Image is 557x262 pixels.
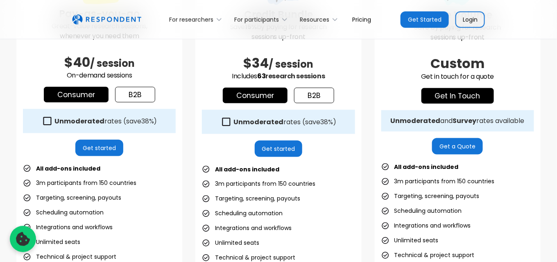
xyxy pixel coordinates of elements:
[294,88,334,103] a: b2b
[257,71,265,81] span: 63
[233,118,336,126] div: rates (save )
[23,237,80,248] li: Unlimited seats
[23,222,113,233] li: Integrations and workflows
[430,54,485,73] span: Custom
[202,71,355,81] p: Includes
[421,88,494,104] a: get in touch
[381,191,480,202] li: Targeting, screening, payouts
[141,116,154,126] span: 38%
[215,165,279,173] strong: All add-ons included
[432,138,483,155] a: Get a Quote
[295,10,346,29] div: Resources
[202,223,292,234] li: Integrations and workflows
[54,117,157,125] div: rates (save )
[23,178,136,189] li: 3m participants from 150 countries
[381,220,471,232] li: Integrations and workflows
[202,178,315,190] li: 3m participants from 150 countries
[401,11,449,28] a: Get Started
[265,71,325,81] span: research sessions
[381,176,495,187] li: 3m participants from 150 countries
[202,193,300,205] li: Targeting, screening, payouts
[455,11,485,28] a: Login
[381,235,439,246] li: Unlimited seats
[381,72,534,82] p: Get in touch for a quote
[391,116,441,125] strong: Unmoderated
[36,164,100,173] strong: All add-ons included
[255,141,303,157] a: Get started
[233,117,283,127] strong: Unmoderated
[23,207,104,219] li: Scheduling automation
[230,10,295,29] div: For participants
[202,237,259,249] li: Unlimited seats
[394,163,459,171] strong: All add-ons included
[169,16,213,24] div: For researchers
[90,57,135,70] span: / session
[72,14,141,25] a: home
[165,10,230,29] div: For researchers
[54,116,104,126] strong: Unmoderated
[381,205,462,217] li: Scheduling automation
[234,16,279,24] div: For participants
[243,54,269,72] span: $34
[269,57,313,71] span: / session
[202,208,283,219] li: Scheduling automation
[75,140,123,156] a: Get started
[300,16,329,24] div: Resources
[115,87,155,103] a: b2b
[391,117,525,125] div: and rates available
[453,116,477,125] strong: Survey
[72,14,141,25] img: Untitled UI logotext
[23,192,121,204] li: Targeting, screening, payouts
[346,10,378,29] a: Pricing
[23,71,176,80] p: On-demand sessions
[44,87,109,103] a: Consumer
[223,88,288,103] a: Consumer
[64,53,90,71] span: $40
[381,250,475,261] li: Technical & project support
[320,117,333,127] span: 38%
